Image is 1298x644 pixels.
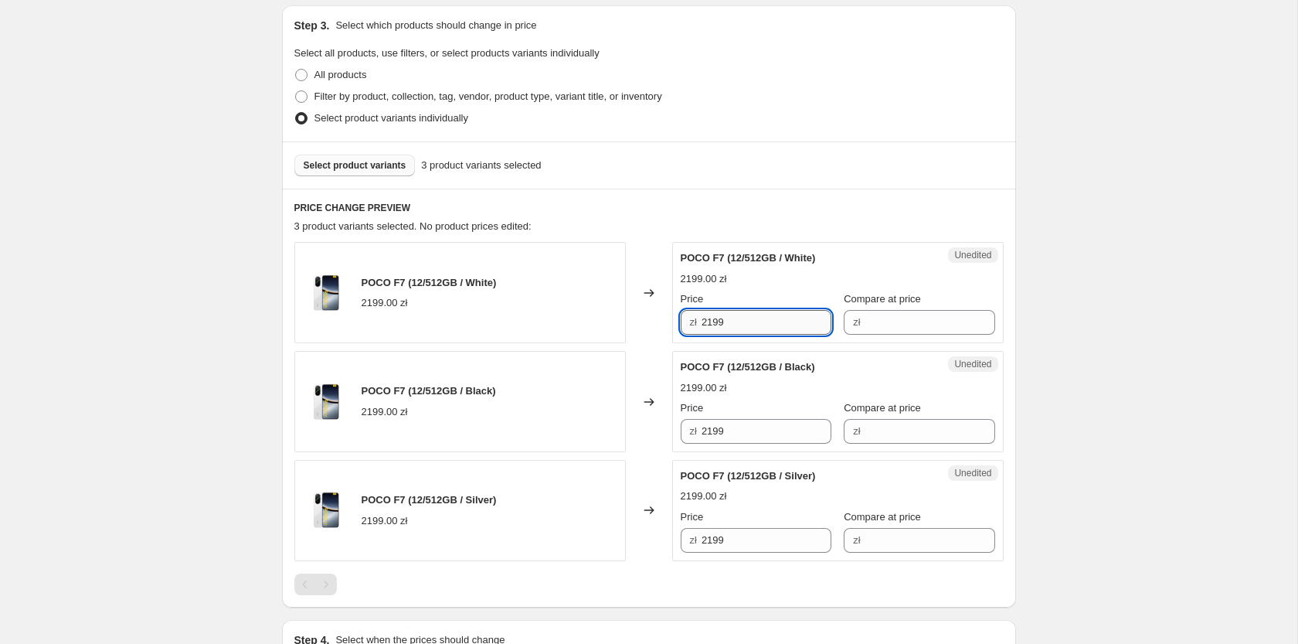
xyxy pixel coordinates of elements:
span: 3 product variants selected [421,158,541,173]
span: Filter by product, collection, tag, vendor, product type, variant title, or inventory [314,90,662,102]
span: zł [690,316,697,328]
div: 2199.00 zł [681,380,727,396]
span: zł [690,534,697,546]
h2: Step 3. [294,18,330,33]
span: Compare at price [844,402,921,414]
img: o10u-white-main_80x.png [303,487,349,533]
span: Compare at price [844,511,921,523]
span: Price [681,402,704,414]
span: POCO F7 (12/512GB / Black) [362,385,496,397]
div: 2199.00 zł [681,489,727,504]
span: POCO F7 (12/512GB / Silver) [681,470,816,482]
span: Select all products, use filters, or select products variants individually [294,47,600,59]
span: POCO F7 (12/512GB / White) [362,277,497,288]
span: zł [853,316,860,328]
h6: PRICE CHANGE PREVIEW [294,202,1004,214]
div: 2199.00 zł [681,271,727,287]
div: 2199.00 zł [362,513,408,529]
span: Unedited [954,467,991,479]
span: All products [314,69,367,80]
div: 2199.00 zł [362,404,408,420]
img: o10u-white-main_80x.png [303,379,349,425]
span: Compare at price [844,293,921,305]
span: zł [853,425,860,437]
span: zł [690,425,697,437]
span: 3 product variants selected. No product prices edited: [294,220,532,232]
img: o10u-white-main_80x.png [303,270,349,316]
div: 2199.00 zł [362,295,408,311]
span: Unedited [954,358,991,370]
p: Select which products should change in price [335,18,536,33]
button: Select product variants [294,155,416,176]
span: Select product variants [304,159,406,172]
span: Select product variants individually [314,112,468,124]
nav: Pagination [294,574,337,595]
span: POCO F7 (12/512GB / Silver) [362,494,497,506]
span: POCO F7 (12/512GB / White) [681,252,816,264]
span: Unedited [954,249,991,261]
span: zł [853,534,860,546]
span: POCO F7 (12/512GB / Black) [681,361,815,373]
span: Price [681,511,704,523]
span: Price [681,293,704,305]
